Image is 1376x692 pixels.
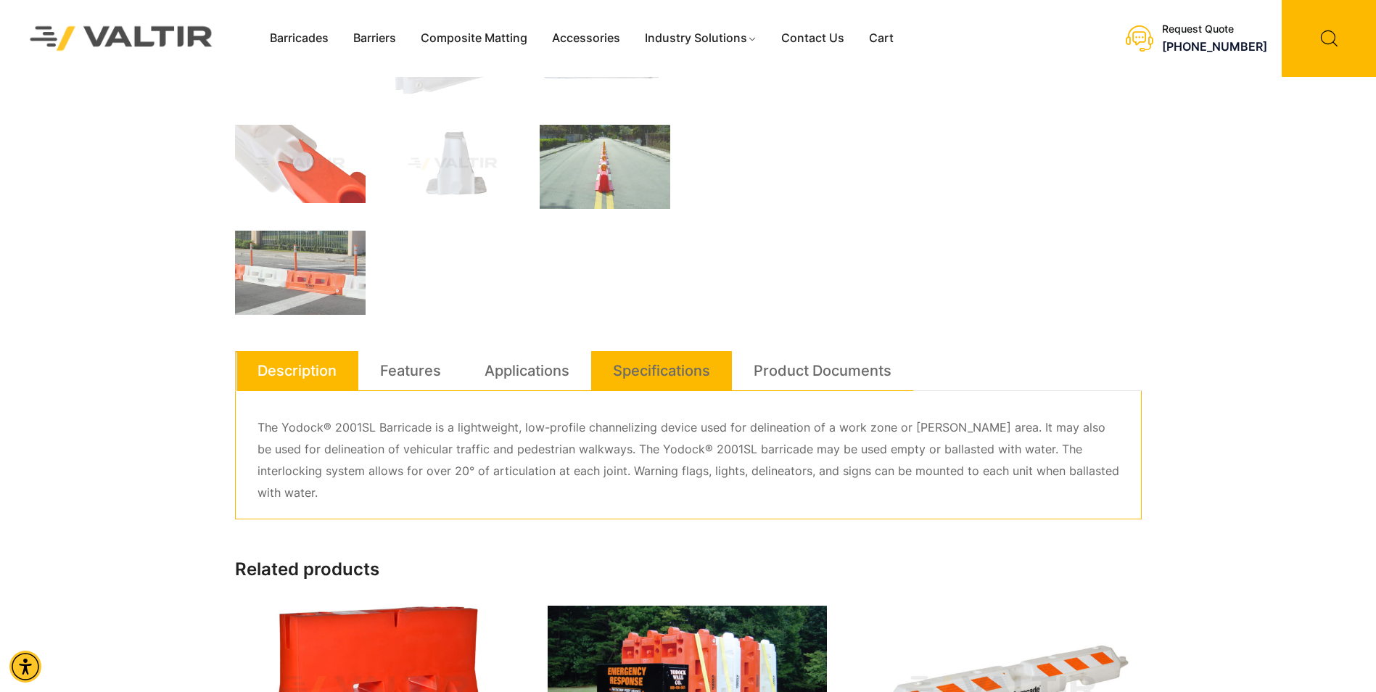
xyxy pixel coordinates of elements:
a: Industry Solutions [633,28,770,49]
a: Cart [857,28,906,49]
a: Barriers [341,28,408,49]
a: Applications [485,351,569,390]
a: Features [380,351,441,390]
img: Close-up of a white and orange plastic object, possibly a traffic barrier or safety cone, showing... [235,125,366,203]
img: A straight road with orange traffic cones and lights marking a closed lane. Green foliage lines t... [540,125,670,209]
a: Product Documents [754,351,891,390]
a: Accessories [540,28,633,49]
a: Composite Matting [408,28,540,49]
img: A row of orange and white traffic barriers with vertical posts, blocking a street intersection. [235,231,366,315]
h2: Related products [235,559,1142,580]
a: Contact Us [769,28,857,49]
a: call (888) 496-3625 [1162,39,1267,54]
a: Specifications [613,351,710,390]
img: Valtir Rentals [11,7,232,70]
img: A white plastic component with a tapered design, featuring a flat base and a smooth surface. [387,125,518,203]
a: Barricades [258,28,341,49]
div: Accessibility Menu [9,651,41,683]
div: Request Quote [1162,23,1267,36]
a: Description [258,351,337,390]
p: The Yodock® 2001SL Barricade is a lightweight, low-profile channelizing device used for delineati... [258,417,1119,504]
